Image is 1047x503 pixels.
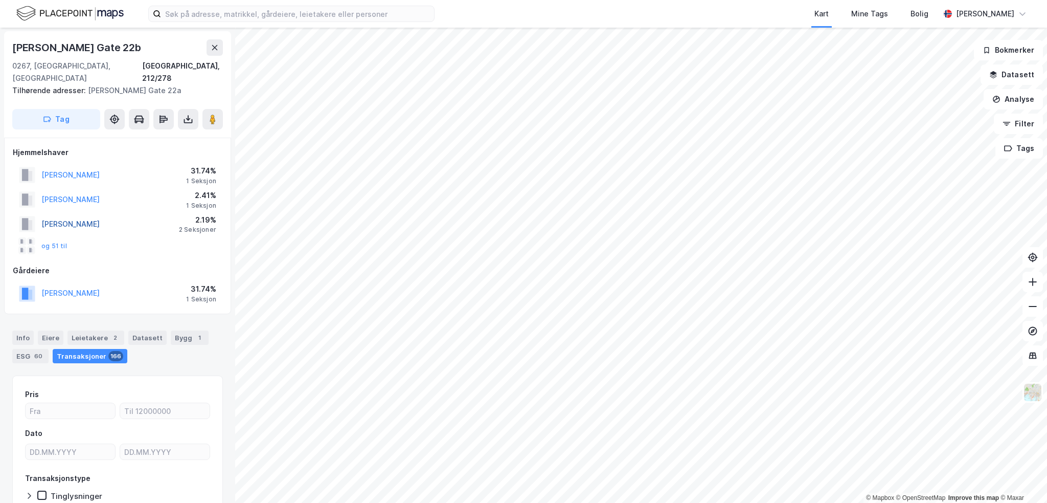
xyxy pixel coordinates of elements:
[12,84,215,97] div: [PERSON_NAME] Gate 22a
[994,114,1043,134] button: Filter
[16,5,124,23] img: logo.f888ab2527a4732fd821a326f86c7f29.svg
[948,494,999,501] a: Improve this map
[851,8,888,20] div: Mine Tags
[12,86,88,95] span: Tilhørende adresser:
[171,331,209,345] div: Bygg
[32,351,44,361] div: 60
[186,295,216,303] div: 1 Seksjon
[13,146,222,159] div: Hjemmelshaver
[120,444,210,460] input: DD.MM.YYYY
[911,8,928,20] div: Bolig
[179,214,216,226] div: 2.19%
[12,349,49,363] div: ESG
[186,202,216,210] div: 1 Seksjon
[120,403,210,419] input: Til 12000000
[814,8,829,20] div: Kart
[981,64,1043,85] button: Datasett
[67,331,124,345] div: Leietakere
[53,349,127,363] div: Transaksjoner
[866,494,894,501] a: Mapbox
[12,331,34,345] div: Info
[51,491,102,501] div: Tinglysninger
[38,331,63,345] div: Eiere
[26,403,115,419] input: Fra
[974,40,1043,60] button: Bokmerker
[25,388,39,401] div: Pris
[186,177,216,185] div: 1 Seksjon
[13,265,222,277] div: Gårdeiere
[26,444,115,460] input: DD.MM.YYYY
[896,494,946,501] a: OpenStreetMap
[996,454,1047,503] iframe: Chat Widget
[984,89,1043,110] button: Analyse
[186,283,216,295] div: 31.74%
[25,472,90,485] div: Transaksjonstype
[161,6,434,21] input: Søk på adresse, matrikkel, gårdeiere, leietakere eller personer
[142,60,223,84] div: [GEOGRAPHIC_DATA], 212/278
[956,8,1014,20] div: [PERSON_NAME]
[12,109,100,129] button: Tag
[12,39,143,56] div: [PERSON_NAME] Gate 22b
[110,333,120,343] div: 2
[1023,383,1042,402] img: Z
[996,454,1047,503] div: Kontrollprogram for chat
[12,60,142,84] div: 0267, [GEOGRAPHIC_DATA], [GEOGRAPHIC_DATA]
[194,333,204,343] div: 1
[995,138,1043,159] button: Tags
[186,165,216,177] div: 31.74%
[128,331,167,345] div: Datasett
[108,351,123,361] div: 166
[25,427,42,440] div: Dato
[179,226,216,234] div: 2 Seksjoner
[186,189,216,202] div: 2.41%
